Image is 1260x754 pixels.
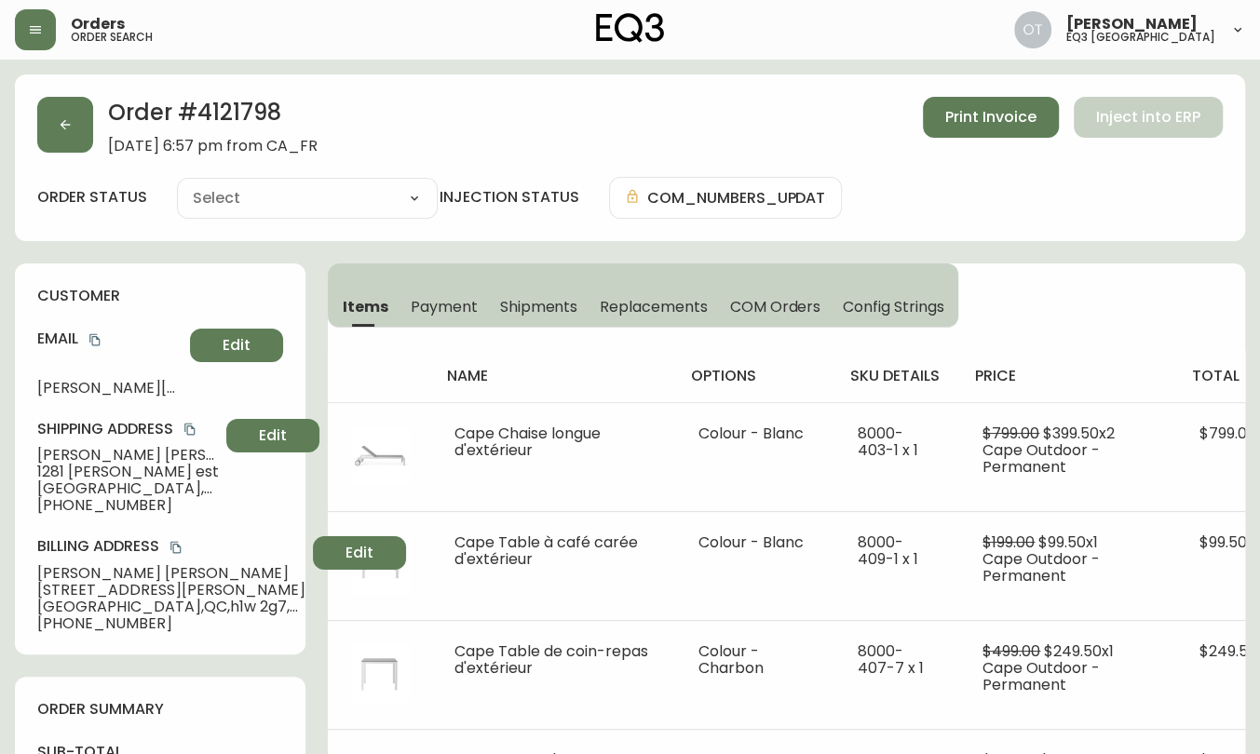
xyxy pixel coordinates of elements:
[37,497,219,514] span: [PHONE_NUMBER]
[226,419,319,452] button: Edit
[37,286,283,306] h4: customer
[454,532,638,570] span: Cape Table à café carée d'extérieur
[37,699,283,720] h4: order summary
[923,97,1059,138] button: Print Invoice
[1044,640,1114,662] span: $249.50 x 1
[37,187,147,208] label: order status
[982,657,1100,695] span: Cape Outdoor - Permanent
[343,297,388,316] span: Items
[108,97,318,138] h2: Order # 4121798
[167,538,185,557] button: copy
[858,423,918,461] span: 8000-403-1 x 1
[596,13,665,43] img: logo
[259,425,287,446] span: Edit
[975,366,1162,386] h4: price
[37,582,305,599] span: [STREET_ADDRESS][PERSON_NAME]
[982,548,1100,586] span: Cape Outdoor - Permanent
[190,329,283,362] button: Edit
[447,366,661,386] h4: name
[440,187,579,208] h4: injection status
[858,532,918,570] span: 8000-409-1 x 1
[858,640,924,679] span: 8000-407-7 x 1
[37,419,219,439] h4: Shipping Address
[500,297,578,316] span: Shipments
[37,615,305,632] span: [PHONE_NUMBER]
[454,423,601,461] span: Cape Chaise longue d'extérieur
[37,480,219,497] span: [GEOGRAPHIC_DATA] , QC , h2j 2j9 , CA
[1199,640,1257,662] span: $249.50
[698,643,813,677] li: Colour - Charbon
[982,439,1100,478] span: Cape Outdoor - Permanent
[945,107,1036,128] span: Print Invoice
[223,335,251,356] span: Edit
[37,536,305,557] h4: Billing Address
[37,565,305,582] span: [PERSON_NAME] [PERSON_NAME]
[1043,423,1115,444] span: $399.50 x 2
[982,532,1035,553] span: $199.00
[454,640,648,679] span: Cape Table de coin-repas d'extérieur
[698,534,813,551] li: Colour - Blanc
[411,297,478,316] span: Payment
[982,640,1040,662] span: $499.00
[1199,423,1256,444] span: $799.00
[37,447,219,464] span: [PERSON_NAME] [PERSON_NAME]
[71,17,125,32] span: Orders
[730,297,821,316] span: COM Orders
[350,534,410,594] img: 7f919c84-6442-4e9b-9e5b-4c06e1105b51.jpg
[350,643,410,703] img: ab81f1af-d491-4d24-9b89-4445bcccb74d.jpg
[108,138,318,155] span: [DATE] 6:57 pm from CA_FR
[86,330,104,349] button: copy
[850,366,945,386] h4: sku details
[37,599,305,615] span: [GEOGRAPHIC_DATA] , QC , h1w 2g7 , CA
[698,425,813,442] li: Colour - Blanc
[1038,532,1098,553] span: $99.50 x 1
[1066,17,1198,32] span: [PERSON_NAME]
[37,380,183,397] span: [PERSON_NAME][EMAIL_ADDRESS][DOMAIN_NAME]
[1199,532,1247,553] span: $99.50
[843,297,943,316] span: Config Strings
[345,543,373,563] span: Edit
[313,536,406,570] button: Edit
[37,329,183,349] h4: Email
[71,32,153,43] h5: order search
[600,297,707,316] span: Replacements
[181,420,199,438] button: copy
[1014,11,1051,48] img: 5d4d18d254ded55077432b49c4cb2919
[982,423,1039,444] span: $799.00
[350,425,410,485] img: 70c748d6-85e7-4c0a-a37d-de7c2809ef0e.jpg
[691,366,820,386] h4: options
[1066,32,1215,43] h5: eq3 [GEOGRAPHIC_DATA]
[37,464,219,480] span: 1281 [PERSON_NAME] est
